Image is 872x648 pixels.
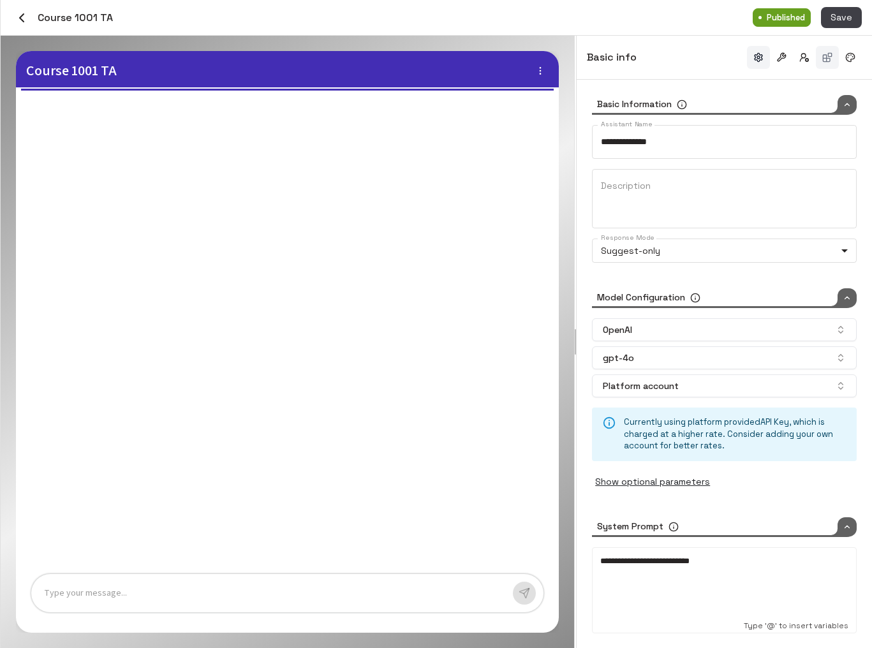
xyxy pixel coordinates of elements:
h6: Model Configuration [597,291,685,305]
button: Branding [839,46,862,69]
button: Integrations [816,46,839,69]
button: gpt-4o [592,346,857,369]
button: OpenAI [592,318,857,341]
button: Tools [770,46,793,69]
button: Basic info [747,46,770,69]
h6: Basic info [587,49,637,66]
label: Assistant Name [601,119,652,129]
h6: Basic Information [597,98,672,112]
p: Currently using platform provided API Key , which is charged at a higher rate. Consider adding yo... [624,416,846,452]
button: Platform account [592,374,857,397]
label: Response Mode [601,233,654,242]
span: Type '@' to insert variables [744,619,848,633]
button: Show optional parameters [592,471,713,492]
button: Access [793,46,816,69]
p: Suggest-only [601,244,836,258]
h6: System Prompt [597,520,663,534]
h5: Course 1001 TA [26,61,418,80]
